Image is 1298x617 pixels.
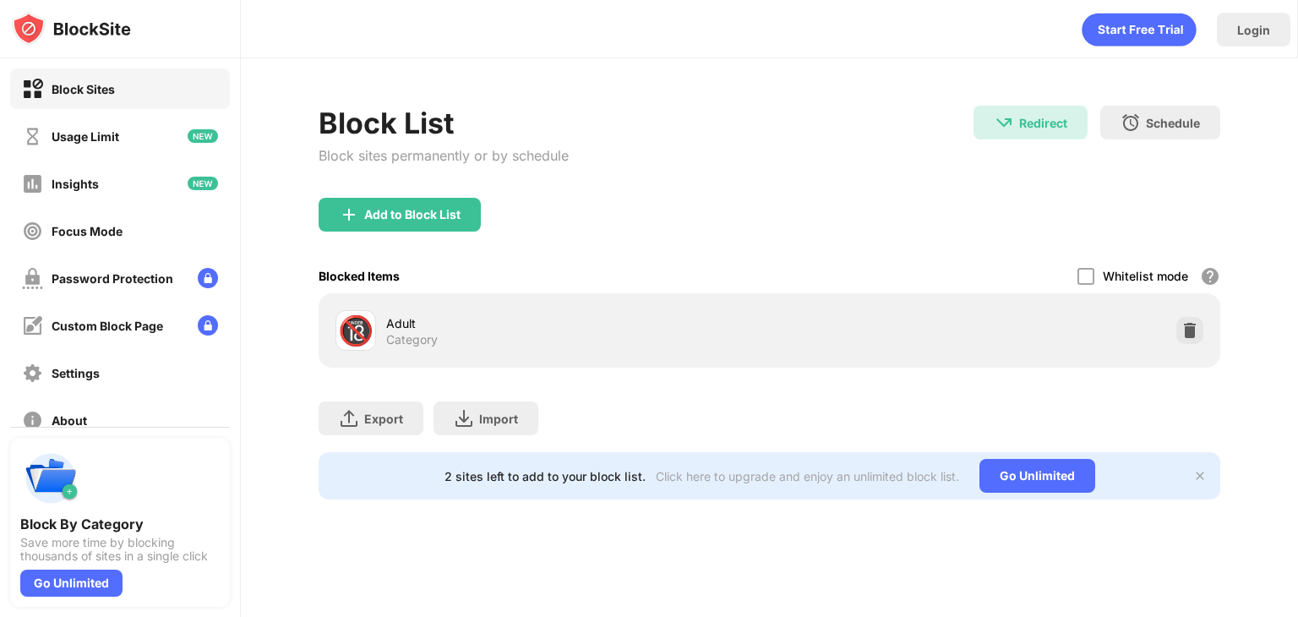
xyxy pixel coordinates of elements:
[22,126,43,147] img: time-usage-off.svg
[20,448,81,509] img: push-categories.svg
[52,413,87,428] div: About
[52,177,99,191] div: Insights
[319,269,400,283] div: Blocked Items
[52,129,119,144] div: Usage Limit
[1082,13,1197,46] div: animation
[22,268,43,289] img: password-protection-off.svg
[188,129,218,143] img: new-icon.svg
[1103,269,1188,283] div: Whitelist mode
[22,221,43,242] img: focus-off.svg
[20,570,123,597] div: Go Unlimited
[22,363,43,384] img: settings-off.svg
[22,410,43,431] img: about-off.svg
[198,315,218,336] img: lock-menu.svg
[319,147,569,164] div: Block sites permanently or by schedule
[52,319,163,333] div: Custom Block Page
[1146,116,1200,130] div: Schedule
[52,271,173,286] div: Password Protection
[1193,469,1207,483] img: x-button.svg
[319,106,569,140] div: Block List
[1019,116,1067,130] div: Redirect
[979,459,1095,493] div: Go Unlimited
[364,208,461,221] div: Add to Block List
[22,79,43,100] img: block-on.svg
[444,469,646,483] div: 2 sites left to add to your block list.
[188,177,218,190] img: new-icon.svg
[386,332,438,347] div: Category
[52,366,100,380] div: Settings
[20,516,220,532] div: Block By Category
[198,268,218,288] img: lock-menu.svg
[479,412,518,426] div: Import
[364,412,403,426] div: Export
[338,314,374,348] div: 🔞
[22,315,43,336] img: customize-block-page-off.svg
[20,536,220,563] div: Save more time by blocking thousands of sites in a single click
[386,314,769,332] div: Adult
[22,173,43,194] img: insights-off.svg
[52,224,123,238] div: Focus Mode
[12,12,131,46] img: logo-blocksite.svg
[656,469,959,483] div: Click here to upgrade and enjoy an unlimited block list.
[1237,23,1270,37] div: Login
[52,82,115,96] div: Block Sites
